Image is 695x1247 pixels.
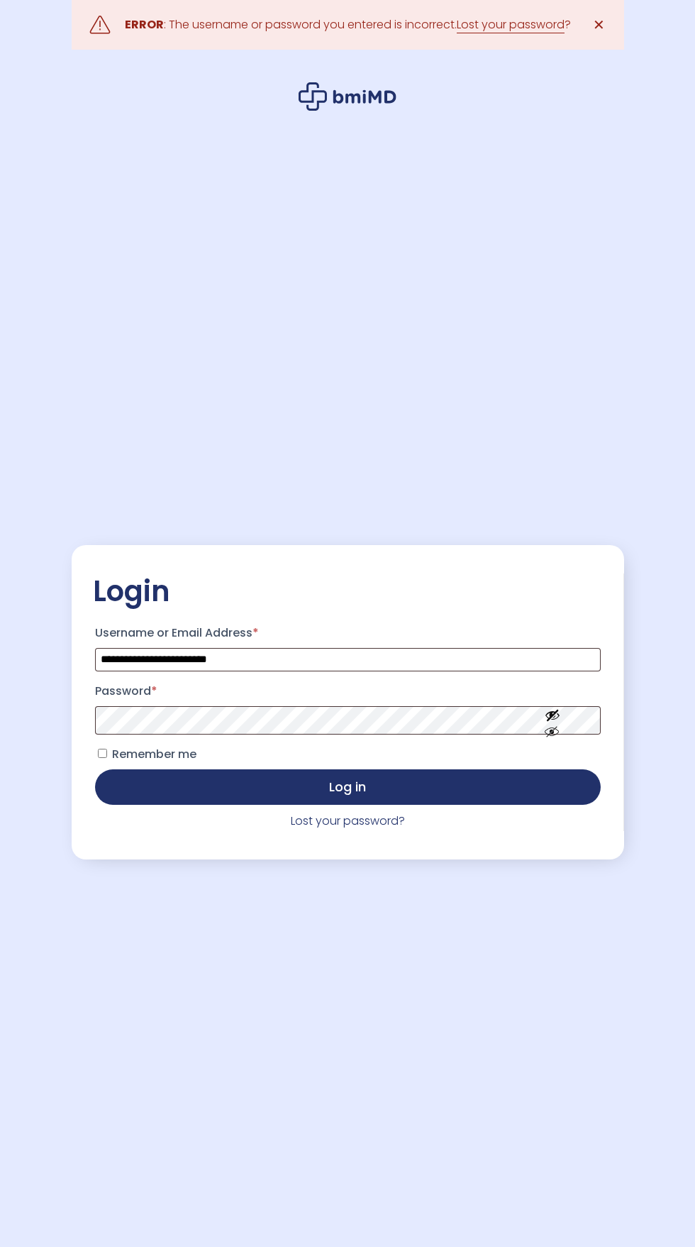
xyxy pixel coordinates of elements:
button: Log in [95,769,601,805]
span: ✕ [593,15,605,35]
strong: ERROR [125,16,164,33]
input: Remember me [98,749,107,758]
span: Remember me [112,746,196,762]
a: Lost your password [457,16,565,33]
a: ✕ [585,11,613,39]
label: Password [95,680,601,703]
label: Username or Email Address [95,622,601,644]
div: : The username or password you entered is incorrect. ? [125,15,571,35]
a: Lost your password? [291,813,405,829]
button: Show password [513,696,592,745]
h2: Login [93,573,603,609]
